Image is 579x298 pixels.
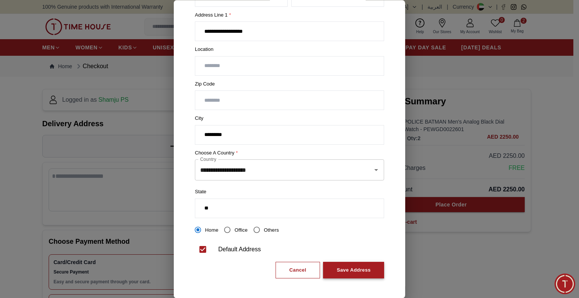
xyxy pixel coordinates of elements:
[275,262,320,279] button: Cancel
[218,245,261,254] div: Default Address
[195,80,384,88] label: Zip Code
[289,266,306,275] div: Cancel
[195,46,384,53] label: Location
[200,156,216,163] label: Country
[337,266,371,275] div: Save Address
[554,274,575,294] div: Chat Widget
[195,115,384,122] label: City
[264,227,279,233] span: Others
[234,227,248,233] span: Office
[371,165,381,176] button: Open
[205,227,218,233] span: Home
[195,11,384,19] label: Address Line 1
[195,149,384,157] label: Choose a country
[323,262,384,279] button: Save Address
[195,188,384,196] label: State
